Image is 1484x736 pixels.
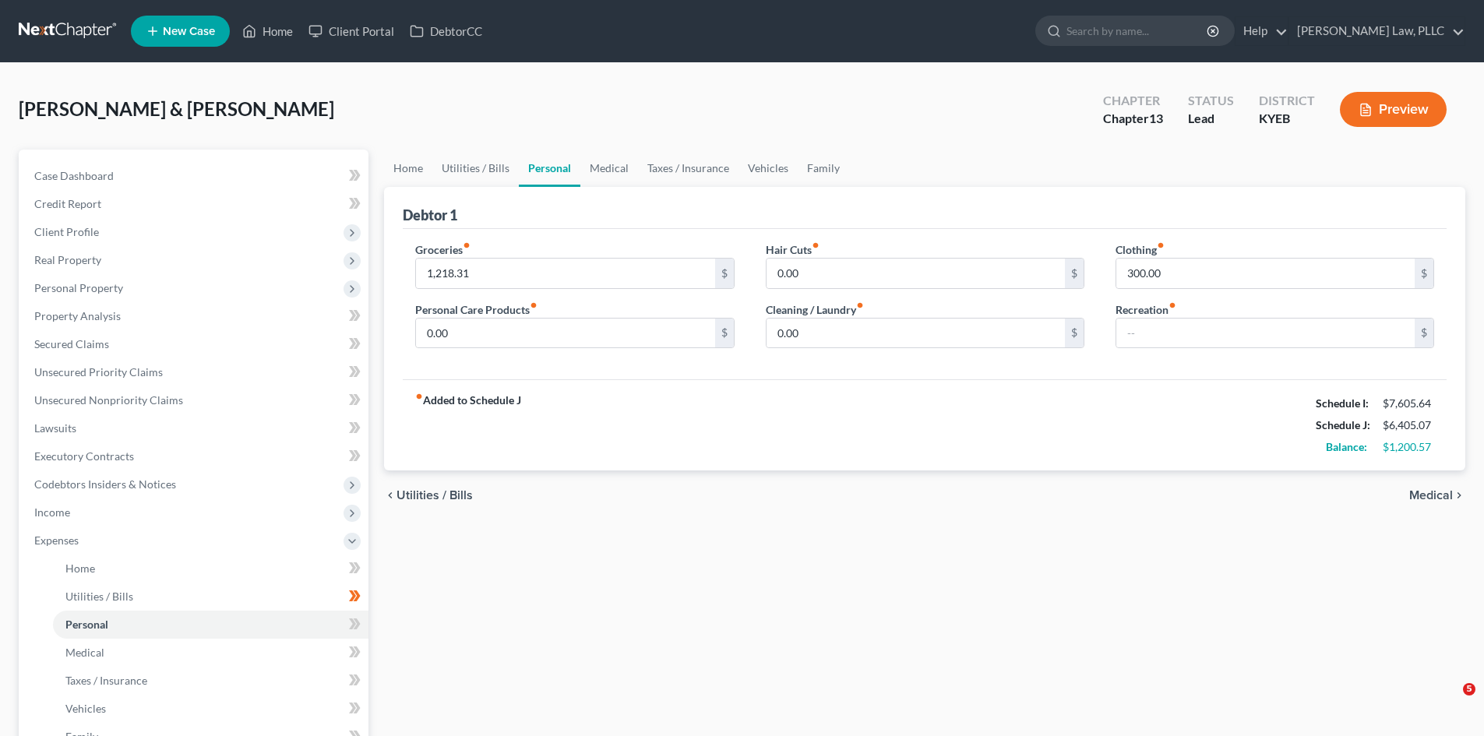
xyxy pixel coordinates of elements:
[34,309,121,322] span: Property Analysis
[397,489,473,502] span: Utilities / Bills
[856,301,864,309] i: fiber_manual_record
[767,319,1065,348] input: --
[234,17,301,45] a: Home
[1409,489,1465,502] button: Medical chevron_right
[1383,439,1434,455] div: $1,200.57
[1116,241,1165,258] label: Clothing
[65,562,95,575] span: Home
[19,97,334,120] span: [PERSON_NAME] & [PERSON_NAME]
[34,197,101,210] span: Credit Report
[34,449,134,463] span: Executory Contracts
[1463,683,1475,696] span: 5
[463,241,471,249] i: fiber_manual_record
[1289,17,1465,45] a: [PERSON_NAME] Law, PLLC
[34,393,183,407] span: Unsecured Nonpriority Claims
[1116,301,1176,318] label: Recreation
[415,393,521,458] strong: Added to Schedule J
[580,150,638,187] a: Medical
[798,150,849,187] a: Family
[415,301,538,318] label: Personal Care Products
[416,259,714,288] input: --
[384,150,432,187] a: Home
[416,319,714,348] input: --
[738,150,798,187] a: Vehicles
[519,150,580,187] a: Personal
[34,477,176,491] span: Codebtors Insiders & Notices
[22,162,368,190] a: Case Dashboard
[1235,17,1288,45] a: Help
[1409,489,1453,502] span: Medical
[34,365,163,379] span: Unsecured Priority Claims
[1188,92,1234,110] div: Status
[1431,683,1468,720] iframe: Intercom live chat
[812,241,820,249] i: fiber_manual_record
[1066,16,1209,45] input: Search by name...
[1259,92,1315,110] div: District
[415,241,471,258] label: Groceries
[34,169,114,182] span: Case Dashboard
[1259,110,1315,128] div: KYEB
[34,505,70,519] span: Income
[432,150,519,187] a: Utilities / Bills
[715,259,734,288] div: $
[65,674,147,687] span: Taxes / Insurance
[22,414,368,442] a: Lawsuits
[1103,92,1163,110] div: Chapter
[1326,440,1367,453] strong: Balance:
[65,702,106,715] span: Vehicles
[53,639,368,667] a: Medical
[766,301,864,318] label: Cleaning / Laundry
[65,646,104,659] span: Medical
[53,555,368,583] a: Home
[1065,259,1084,288] div: $
[1316,418,1370,431] strong: Schedule J:
[1149,111,1163,125] span: 13
[1116,259,1415,288] input: --
[1383,417,1434,433] div: $6,405.07
[22,386,368,414] a: Unsecured Nonpriority Claims
[34,534,79,547] span: Expenses
[53,667,368,695] a: Taxes / Insurance
[65,618,108,631] span: Personal
[1340,92,1447,127] button: Preview
[34,253,101,266] span: Real Property
[1116,319,1415,348] input: --
[34,421,76,435] span: Lawsuits
[715,319,734,348] div: $
[530,301,538,309] i: fiber_manual_record
[301,17,402,45] a: Client Portal
[1415,259,1433,288] div: $
[53,583,368,611] a: Utilities / Bills
[163,26,215,37] span: New Case
[22,302,368,330] a: Property Analysis
[22,358,368,386] a: Unsecured Priority Claims
[403,206,457,224] div: Debtor 1
[22,190,368,218] a: Credit Report
[402,17,490,45] a: DebtorCC
[34,225,99,238] span: Client Profile
[1065,319,1084,348] div: $
[53,611,368,639] a: Personal
[1415,319,1433,348] div: $
[415,393,423,400] i: fiber_manual_record
[1453,489,1465,502] i: chevron_right
[65,590,133,603] span: Utilities / Bills
[34,281,123,294] span: Personal Property
[1169,301,1176,309] i: fiber_manual_record
[34,337,109,350] span: Secured Claims
[638,150,738,187] a: Taxes / Insurance
[767,259,1065,288] input: --
[1188,110,1234,128] div: Lead
[384,489,397,502] i: chevron_left
[22,442,368,470] a: Executory Contracts
[1103,110,1163,128] div: Chapter
[22,330,368,358] a: Secured Claims
[766,241,820,258] label: Hair Cuts
[53,695,368,723] a: Vehicles
[1316,396,1369,410] strong: Schedule I:
[1157,241,1165,249] i: fiber_manual_record
[384,489,473,502] button: chevron_left Utilities / Bills
[1383,396,1434,411] div: $7,605.64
